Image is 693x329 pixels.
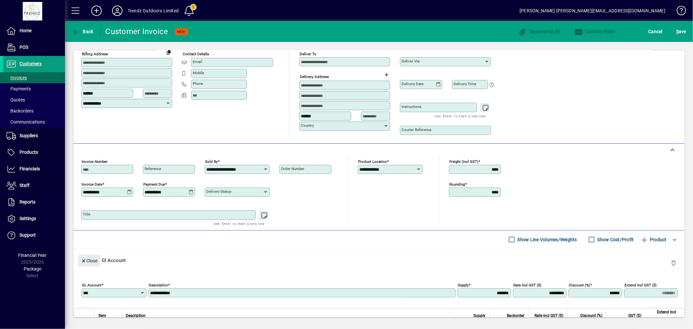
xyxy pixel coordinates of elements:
[82,283,101,287] mat-label: GL Account
[65,26,101,37] app-page-header-button: Back
[82,182,102,187] mat-label: Invoice date
[473,312,485,319] span: Supply
[3,178,65,194] a: Staff
[649,309,676,323] span: Extend incl GST ($)
[666,255,681,270] button: Delete
[19,133,38,138] span: Suppliers
[83,212,90,217] mat-label: Title
[281,166,304,171] mat-label: Order number
[435,112,486,120] mat-hint: Use 'Enter' to start a new line
[6,97,25,102] span: Quotes
[402,104,421,109] mat-label: Instructions
[580,312,602,319] span: Discount (%)
[145,166,161,171] mat-label: Reference
[193,59,202,64] mat-label: Email
[674,26,688,37] button: Save
[676,26,686,37] span: ave
[86,5,107,17] button: Add
[666,260,681,266] app-page-header-button: Delete
[6,119,45,125] span: Communications
[77,257,102,263] app-page-header-button: Close
[98,312,106,319] span: Item
[517,26,562,37] button: Documents (0)
[647,26,664,37] button: Cancel
[19,253,47,258] span: Financial Year
[3,83,65,94] a: Payments
[513,283,541,287] mat-label: Rate incl GST ($)
[358,159,387,164] mat-label: Product location
[3,211,65,227] a: Settings
[672,1,685,22] a: Knowledge Base
[648,26,663,37] span: Cancel
[520,6,665,16] div: [PERSON_NAME] [PERSON_NAME][EMAIL_ADDRESS][DOMAIN_NAME]
[301,123,314,128] mat-label: Country
[205,159,218,164] mat-label: Sold by
[402,59,419,63] mat-label: Deliver via
[519,29,561,34] span: Documents (0)
[126,312,146,319] span: Description
[516,236,577,243] label: Show Line Volumes/Weights
[106,26,168,37] div: Customer Invoice
[72,29,94,34] span: Back
[128,6,179,16] div: Trendz Outdoors Limited
[3,227,65,243] a: Support
[3,116,65,127] a: Communications
[163,47,174,57] button: Copy to Delivery address
[569,283,590,287] mat-label: Discount (%)
[82,159,108,164] mat-label: Invoice number
[624,283,657,287] mat-label: Extend incl GST ($)
[206,189,231,194] mat-label: Delivery status
[177,30,186,34] span: NEW
[640,234,667,245] span: Product
[19,199,35,204] span: Reports
[507,312,524,319] span: Backorder
[19,28,32,33] span: Home
[19,61,42,66] span: Customers
[574,29,615,34] span: Custom Fields
[3,105,65,116] a: Backorders
[637,234,670,245] button: Product
[402,127,431,132] mat-label: Courier Reference
[73,248,685,272] div: Gl Account
[19,232,36,238] span: Support
[3,128,65,144] a: Suppliers
[628,312,641,319] span: GST ($)
[78,255,100,267] button: Close
[3,39,65,56] a: POS
[24,266,41,271] span: Package
[19,216,36,221] span: Settings
[70,26,95,37] button: Back
[3,72,65,83] a: Invoices
[193,71,204,75] mat-label: Mobile
[3,194,65,210] a: Reports
[449,159,478,164] mat-label: Freight (incl GST)
[3,144,65,161] a: Products
[19,45,28,50] span: POS
[81,256,98,266] span: Close
[381,70,392,80] button: Choose address
[6,75,27,80] span: Invoices
[454,82,476,86] mat-label: Delivery time
[19,150,38,155] span: Products
[596,236,634,243] label: Show Cost/Profit
[193,81,203,86] mat-label: Phone
[19,183,30,188] span: Staff
[3,23,65,39] a: Home
[402,82,424,86] mat-label: Delivery date
[458,283,468,287] mat-label: Supply
[449,182,465,187] mat-label: Rounding
[534,312,563,319] span: Rate incl GST ($)
[6,86,31,91] span: Payments
[213,220,264,227] mat-hint: Use 'Enter' to start a new line
[6,108,33,113] span: Backorders
[300,52,316,56] mat-label: Deliver To
[143,182,165,187] mat-label: Payment due
[19,166,40,171] span: Financials
[573,26,617,37] button: Custom Fields
[3,94,65,105] a: Quotes
[107,5,128,17] button: Profile
[3,161,65,177] a: Financials
[149,283,168,287] mat-label: Description
[676,29,679,34] span: S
